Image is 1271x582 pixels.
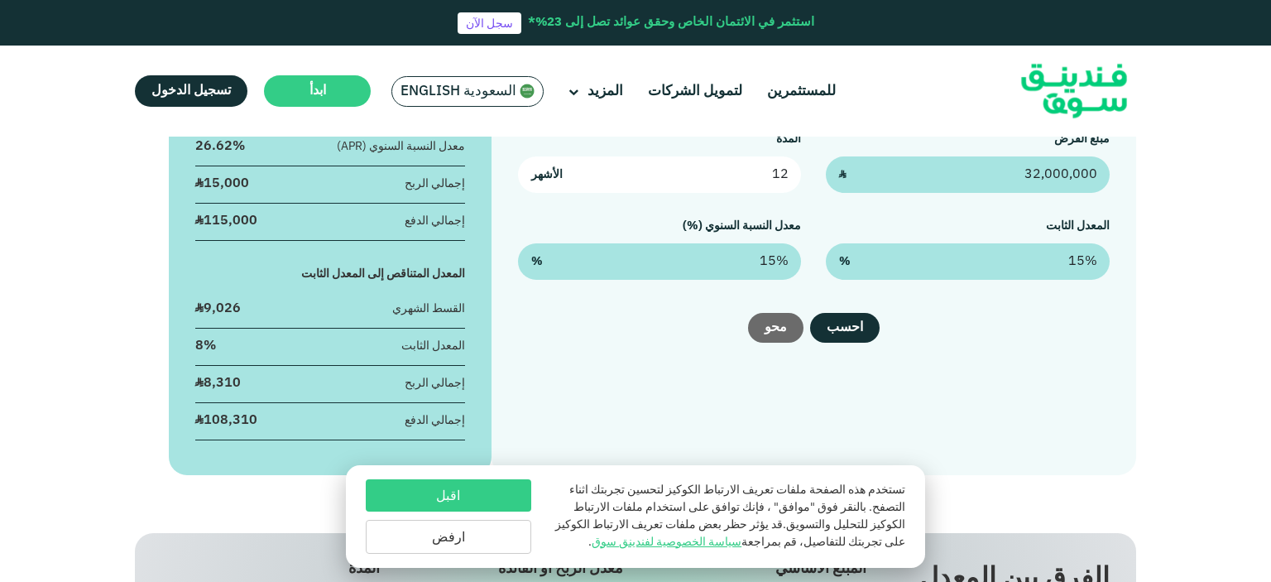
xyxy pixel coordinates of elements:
[392,301,465,318] div: القسط الشهري
[1054,133,1110,145] label: مبلغ القرض
[195,411,257,430] div: ʢ
[763,78,840,105] a: للمستثمرين
[458,12,521,34] a: سجل الآن
[520,84,535,99] img: SA Flag
[555,519,905,548] span: قد يؤثر حظر بعض ملفات تعريف الارتباط الكوكيز على تجربتك
[776,133,801,145] label: المدة
[400,82,516,101] span: السعودية English
[405,176,465,193] div: إجمالي الربح
[592,536,741,548] a: سياسة الخصوصية لفندينق سوق
[195,137,245,156] div: 26.62%
[204,302,241,315] span: 9,026
[405,213,465,230] div: إجمالي الدفع
[195,212,257,230] div: ʢ
[366,479,531,512] button: اقبل
[135,75,247,107] a: تسجيل الدخول
[204,177,249,190] span: 15,000
[648,560,866,578] div: المبلغ الأساسي
[1046,220,1110,232] label: المعدل الثابت
[195,266,465,283] div: المعدل المتناقص إلى المعدل الثابت
[195,175,249,193] div: ʢ
[309,84,326,97] span: ابدأ
[204,214,257,227] span: 115,000
[337,138,465,156] div: معدل النسبة السنوي (APR)
[161,560,380,578] div: المدة
[405,412,465,430] div: إجمالي الدفع
[588,536,846,548] span: للتفاصيل، قم بمراجعة .
[195,300,241,318] div: ʢ
[588,84,623,99] span: المزيد
[195,374,241,392] div: ʢ
[204,414,257,426] span: 108,310
[151,84,231,97] span: تسجيل الدخول
[531,253,543,271] span: %
[839,253,851,271] span: %
[839,166,846,184] span: ʢ
[548,482,905,551] p: تستخدم هذه الصفحة ملفات تعريف الارتباط الكوكيز لتحسين تجربتك اثناء التصفح. بالنقر فوق "موافق" ، ف...
[405,560,623,578] div: معدل الربح أو الفائدة
[405,375,465,392] div: إجمالي الربح
[531,166,563,184] span: الأشهر
[810,313,880,343] button: احسب
[528,13,814,32] div: استثمر في الائتمان الخاص وحقق عوائد تصل إلى 23%*
[993,50,1155,133] img: Logo
[748,313,803,343] button: محو
[204,377,241,389] span: 8,310
[644,78,746,105] a: لتمويل الشركات
[195,337,216,355] div: 8%
[366,520,531,554] button: ارفض
[683,220,801,232] label: معدل النسبة السنوي (%)
[401,338,465,355] div: المعدل الثابت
